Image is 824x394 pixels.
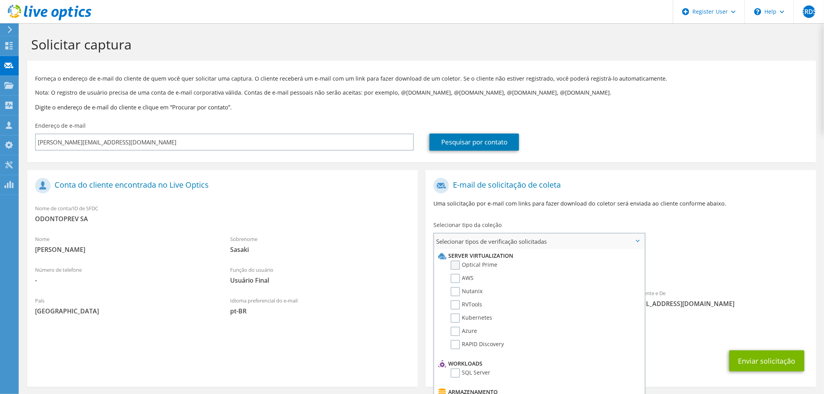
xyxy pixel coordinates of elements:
h1: Conta do cliente encontrada no Live Optics [35,178,406,193]
label: SQL Server [451,368,490,378]
label: RAPID Discovery [451,340,504,349]
div: Idioma preferencial do e-mail [222,292,417,319]
div: Coleções solicitadas [426,252,816,281]
span: - [35,276,215,285]
button: Enviar solicitação [729,350,805,371]
span: pt-BR [230,307,410,315]
div: Nome [27,231,222,258]
span: [PERSON_NAME] [35,245,215,254]
label: Kubernetes [451,313,492,323]
h1: Solicitar captura [31,36,808,53]
div: Número de telefone [27,262,222,288]
h3: Digite o endereço de e-mail do cliente e clique em “Procurar por contato”. [35,103,808,111]
h1: E-mail de solicitação de coleta [433,178,805,193]
label: Selecionar tipo da coleção [433,221,502,229]
span: ODONTOPREV SA [35,215,410,223]
li: Server Virtualization [436,251,641,260]
div: Sobrenome [222,231,417,258]
span: Sasaki [230,245,410,254]
label: Azure [451,327,477,336]
a: Pesquisar por contato [430,134,519,151]
span: ERDS [803,5,815,18]
li: Workloads [436,359,641,368]
svg: \n [754,8,761,15]
div: CC e Responder para [426,316,816,343]
span: [GEOGRAPHIC_DATA] [35,307,215,315]
span: [EMAIL_ADDRESS][DOMAIN_NAME] [629,299,808,308]
label: Optical Prime [451,260,497,270]
div: Função do usuário [222,262,417,288]
p: Uma solicitação por e-mail com links para fazer download do coletor será enviada ao cliente confo... [433,199,808,208]
div: Remetente e De [621,285,816,312]
label: Nutanix [451,287,482,296]
p: Nota: O registro de usuário precisa de uma conta de e-mail corporativa válida. Contas de e-mail p... [35,88,808,97]
label: Endereço de e-mail [35,122,86,130]
div: Para [426,285,621,312]
label: RVTools [451,300,482,310]
div: Nome de conta/ID de SFDC [27,200,418,227]
span: Selecionar tipos de verificação solicitadas [434,234,644,249]
div: País [27,292,222,319]
p: Forneça o endereço de e-mail do cliente de quem você quer solicitar uma captura. O cliente recebe... [35,74,808,83]
span: Usuário Final [230,276,410,285]
label: AWS [451,274,474,283]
